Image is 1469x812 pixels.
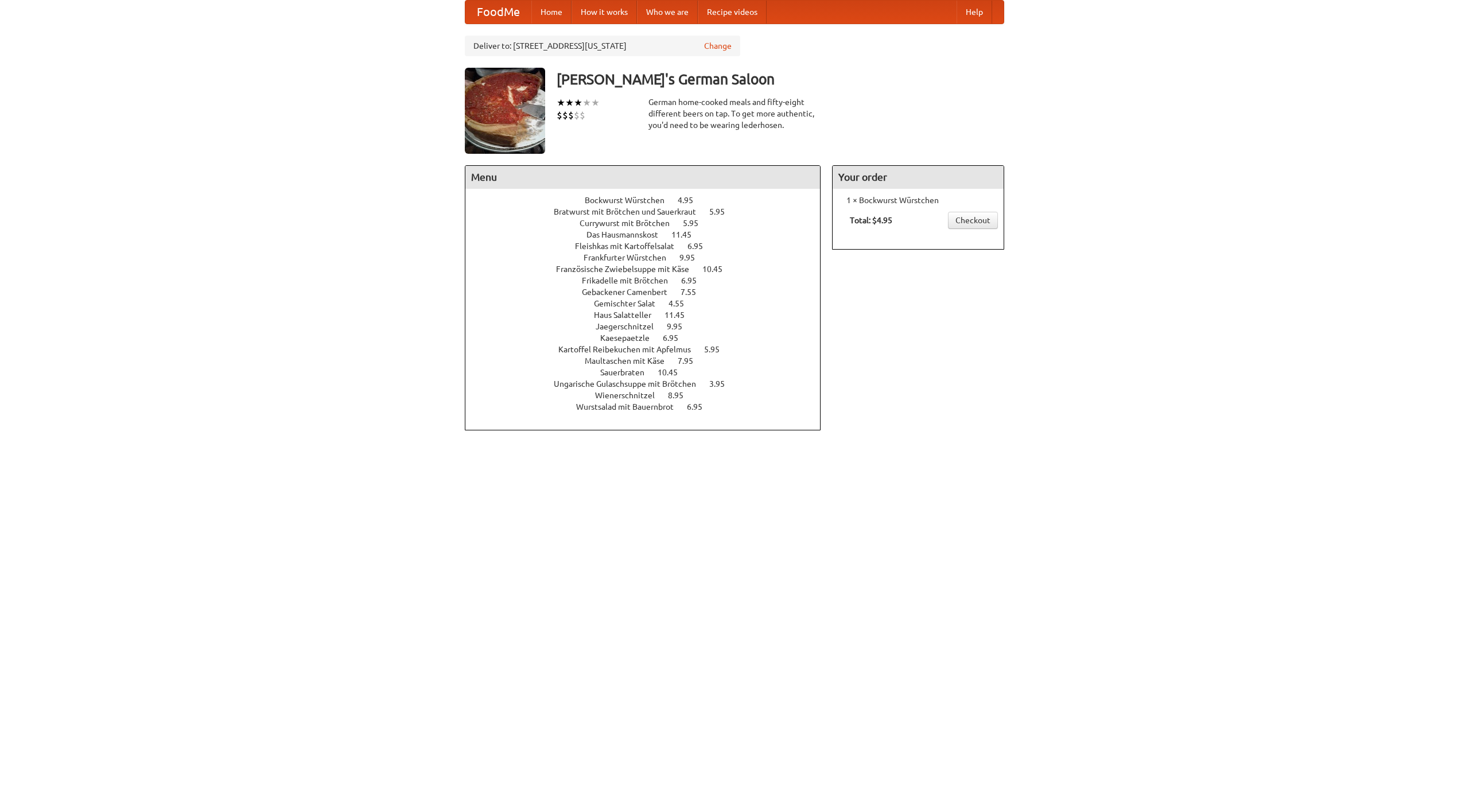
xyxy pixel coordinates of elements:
span: Haus Salatteller [594,310,663,320]
li: ★ [557,96,565,109]
a: Wurstsalad mit Bauernbrot 6.95 [576,402,724,411]
a: Gemischter Salat 4.55 [594,299,705,308]
span: 10.45 [702,265,734,274]
h4: Menu [465,166,820,189]
a: Ungarische Gulaschsuppe mit Brötchen 3.95 [554,379,746,388]
a: Das Hausmannskost 11.45 [586,230,713,239]
a: Bockwurst Würstchen 4.95 [585,196,714,205]
a: How it works [572,1,637,24]
span: 3.95 [709,379,736,388]
a: Kaesepaetzle 6.95 [600,333,699,343]
span: 11.45 [664,310,696,320]
a: Frankfurter Würstchen 9.95 [584,253,716,262]
b: Total: $4.95 [850,216,892,225]
img: angular.jpg [465,68,545,154]
li: ★ [591,96,600,109]
a: Bratwurst mit Brötchen und Sauerkraut 5.95 [554,207,746,216]
span: Wienerschnitzel [595,391,666,400]
a: Help [957,1,992,24]
a: Frikadelle mit Brötchen 6.95 [582,276,718,285]
span: Gemischter Salat [594,299,667,308]
a: Gebackener Camenbert 7.55 [582,287,717,297]
li: ★ [574,96,582,109]
h4: Your order [833,166,1004,189]
span: 9.95 [679,253,706,262]
span: Wurstsalad mit Bauernbrot [576,402,685,411]
a: Change [704,40,732,52]
li: $ [568,109,574,122]
a: Sauerbraten 10.45 [600,368,699,377]
span: Ungarische Gulaschsuppe mit Brötchen [554,379,708,388]
span: Bratwurst mit Brötchen und Sauerkraut [554,207,708,216]
span: 7.95 [678,356,705,366]
span: 6.95 [663,333,690,343]
span: Jaegerschnitzel [596,322,665,331]
span: 6.95 [681,276,708,285]
a: Recipe videos [698,1,767,24]
span: Bockwurst Würstchen [585,196,676,205]
span: Frankfurter Würstchen [584,253,678,262]
span: Kartoffel Reibekuchen mit Apfelmus [558,345,702,354]
a: Home [531,1,572,24]
span: Maultaschen mit Käse [585,356,676,366]
span: 5.95 [683,219,710,228]
span: 11.45 [671,230,703,239]
li: ★ [565,96,574,109]
span: 4.95 [678,196,705,205]
a: Haus Salatteller 11.45 [594,310,706,320]
a: Jaegerschnitzel 9.95 [596,322,704,331]
span: Currywurst mit Brötchen [580,219,681,228]
li: $ [562,109,568,122]
h3: [PERSON_NAME]'s German Saloon [557,68,1004,91]
a: Wienerschnitzel 8.95 [595,391,705,400]
li: ★ [582,96,591,109]
div: Deliver to: [STREET_ADDRESS][US_STATE] [465,36,740,56]
span: 10.45 [658,368,689,377]
span: 6.95 [687,402,714,411]
a: Checkout [948,212,998,229]
a: Kartoffel Reibekuchen mit Apfelmus 5.95 [558,345,741,354]
span: Kaesepaetzle [600,333,661,343]
span: 9.95 [667,322,694,331]
a: Who we are [637,1,698,24]
span: 5.95 [709,207,736,216]
a: Maultaschen mit Käse 7.95 [585,356,714,366]
a: Fleishkas mit Kartoffelsalat 6.95 [575,242,724,251]
li: $ [574,109,580,122]
a: Französische Zwiebelsuppe mit Käse 10.45 [556,265,744,274]
span: 7.55 [681,287,708,297]
span: Fleishkas mit Kartoffelsalat [575,242,686,251]
span: 5.95 [704,345,731,354]
span: Französische Zwiebelsuppe mit Käse [556,265,701,274]
li: $ [580,109,585,122]
div: German home-cooked meals and fifty-eight different beers on tap. To get more authentic, you'd nee... [648,96,821,131]
span: 8.95 [668,391,695,400]
span: 4.55 [669,299,695,308]
span: 6.95 [687,242,714,251]
span: Frikadelle mit Brötchen [582,276,679,285]
a: FoodMe [465,1,531,24]
span: Sauerbraten [600,368,656,377]
li: $ [557,109,562,122]
span: Das Hausmannskost [586,230,670,239]
a: Currywurst mit Brötchen 5.95 [580,219,720,228]
span: Gebackener Camenbert [582,287,679,297]
li: 1 × Bockwurst Würstchen [838,195,998,206]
